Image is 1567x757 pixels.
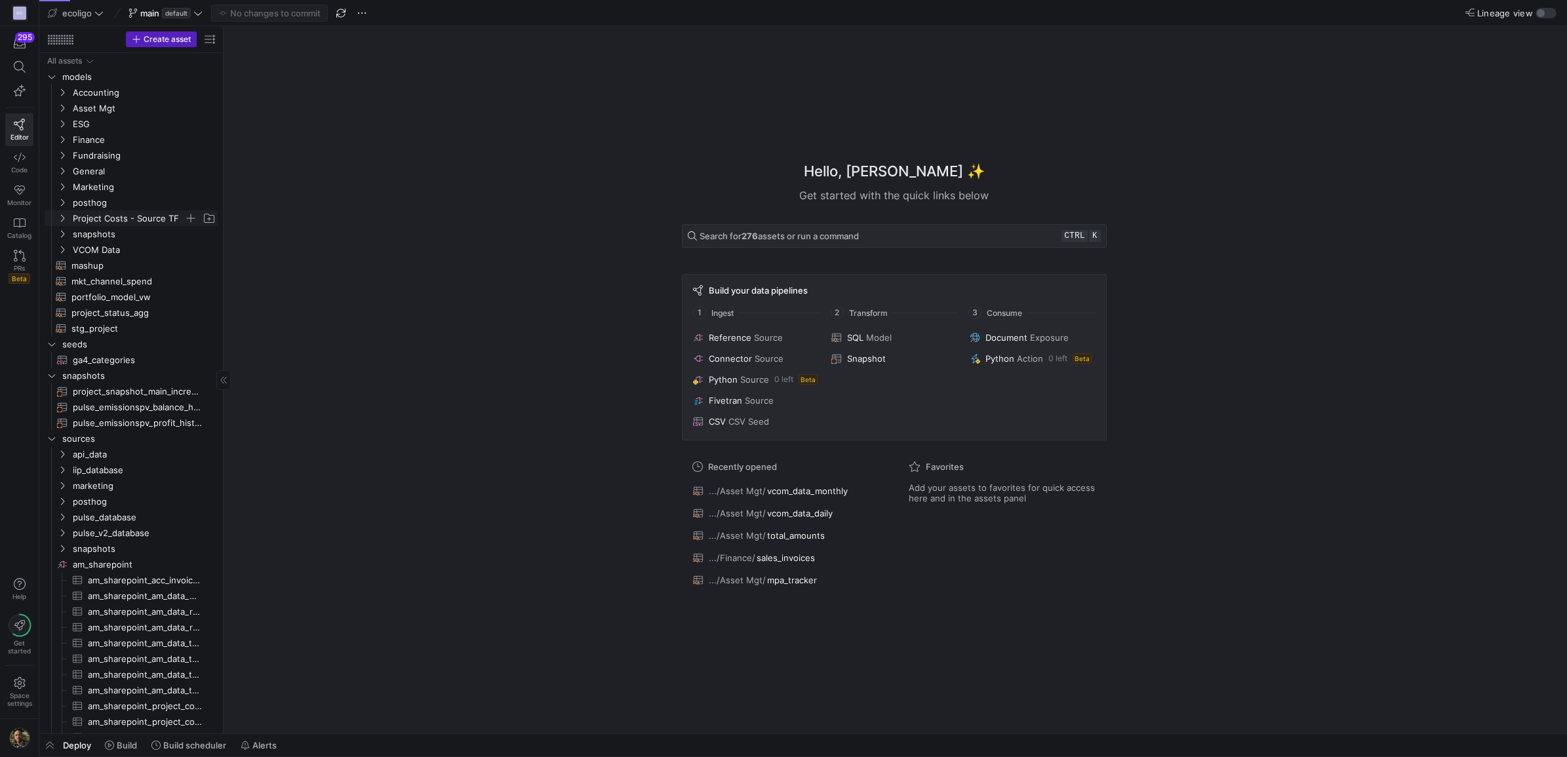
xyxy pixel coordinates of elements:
[88,604,203,619] span: am_sharepoint_am_data_recorded_data_post_2024​​​​​​​​​
[45,226,218,242] div: Press SPACE to select this row.
[73,478,216,494] span: marketing
[45,258,218,273] a: mashup​​​​​​​​​​
[73,243,216,258] span: VCOM Data
[45,667,218,682] a: am_sharepoint_am_data_table_gef​​​​​​​​​
[88,699,203,714] span: am_sharepoint_project_costs_aar_detail​​​​​​​​​
[45,588,218,604] a: am_sharepoint_am_data_mpa_detail​​​​​​​​​
[829,330,959,345] button: SQLModel
[45,714,218,729] a: am_sharepoint_project_costs_aar​​​​​​​​​
[5,2,33,24] a: EG
[45,85,218,100] div: Press SPACE to select this row.
[1061,230,1087,242] kbd: ctrl
[757,553,815,563] span: sales_invoices
[690,482,883,499] button: .../Asset Mgt/vcom_data_monthly
[690,393,821,408] button: FivetranSource
[88,714,203,729] span: am_sharepoint_project_costs_aar​​​​​​​​​
[45,698,218,714] a: am_sharepoint_project_costs_aar_detail​​​​​​​​​
[73,557,216,572] span: am_sharepoint​​​​​​​​
[73,541,216,556] span: snapshots
[62,368,216,383] span: snapshots
[745,395,774,406] span: Source
[45,336,218,352] div: Press SPACE to select this row.
[5,671,33,713] a: Spacesettings
[985,332,1027,343] span: Document
[45,556,218,572] div: Press SPACE to select this row.
[73,384,203,399] span: project_snapshot_main_incremental​​​​​​​
[45,541,218,556] div: Press SPACE to select this row.
[45,415,218,431] a: pulse_emissionspv_profit_historical​​​​​​​
[45,368,218,383] div: Press SPACE to select this row.
[909,482,1096,503] span: Add your assets to favorites for quick access here and in the assets panel
[73,148,216,163] span: Fundraising
[62,8,92,18] span: ecoligo
[5,244,33,289] a: PRsBeta
[866,332,892,343] span: Model
[88,667,203,682] span: am_sharepoint_am_data_table_gef​​​​​​​​​
[73,117,216,132] span: ESG
[45,572,218,588] div: Press SPACE to select this row.
[45,682,218,698] a: am_sharepoint_am_data_table_tariffs​​​​​​​​​
[73,164,216,179] span: General
[755,353,783,364] span: Source
[88,636,203,651] span: am_sharepoint_am_data_table_baseline​​​​​​​​​
[10,133,29,141] span: Editor
[162,8,191,18] span: default
[45,273,218,289] a: mkt_channel_spend​​​​​​​​​​
[45,289,218,305] a: portfolio_model_vw​​​​​​​​​​
[7,691,32,707] span: Space settings
[767,486,848,496] span: vcom_data_monthly
[45,320,218,336] a: stg_project​​​​​​​​​​
[144,35,191,44] span: Create asset
[5,31,33,55] button: 295
[73,463,216,478] span: iip_database
[45,462,218,478] div: Press SPACE to select this row.
[252,740,277,750] span: Alerts
[73,85,216,100] span: Accounting
[45,729,218,745] div: Press SPACE to select this row.
[62,337,216,352] span: seeds
[71,290,203,305] span: portfolio_model_vw​​​​​​​​​​
[45,147,218,163] div: Press SPACE to select this row.
[88,651,203,667] span: am_sharepoint_am_data_table_fx​​​​​​​​​
[45,588,218,604] div: Press SPACE to select this row.
[88,683,203,698] span: am_sharepoint_am_data_table_tariffs​​​​​​​​​
[45,383,218,399] div: Press SPACE to select this row.
[47,56,82,66] div: All assets
[767,530,825,541] span: total_amounts
[829,351,959,366] button: Snapshot
[690,549,883,566] button: .../Finance/sales_invoices
[73,180,216,195] span: Marketing
[709,486,766,496] span: .../Asset Mgt/
[1089,230,1101,242] kbd: k
[88,589,203,604] span: am_sharepoint_am_data_mpa_detail​​​​​​​​​
[45,163,218,179] div: Press SPACE to select this row.
[45,116,218,132] div: Press SPACE to select this row.
[1048,354,1067,363] span: 0 left
[45,714,218,729] div: Press SPACE to select this row.
[7,231,31,239] span: Catalog
[682,187,1107,203] div: Get started with the quick links below
[8,639,31,655] span: Get started
[926,461,964,472] span: Favorites
[709,530,766,541] span: .../Asset Mgt/
[1073,353,1092,364] span: Beta
[709,416,726,427] span: CSV
[45,478,218,494] div: Press SPACE to select this row.
[45,509,218,525] div: Press SPACE to select this row.
[88,573,203,588] span: am_sharepoint_acc_invoices_consolidated_tab​​​​​​​​​
[45,195,218,210] div: Press SPACE to select this row.
[15,32,35,43] div: 295
[967,351,1098,366] button: PythonAction0 leftBeta
[71,274,203,289] span: mkt_channel_spend​​​​​​​​​​
[126,31,197,47] button: Create asset
[1477,8,1533,18] span: Lineage view
[73,447,216,462] span: api_data
[7,199,31,206] span: Monitor
[73,400,203,415] span: pulse_emissionspv_balance_historical​​​​​​​
[709,332,751,343] span: Reference
[73,510,216,525] span: pulse_database
[847,332,863,343] span: SQL
[45,399,218,415] div: Press SPACE to select this row.
[45,667,218,682] div: Press SPACE to select this row.
[45,352,218,368] a: ga4_categories​​​​​​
